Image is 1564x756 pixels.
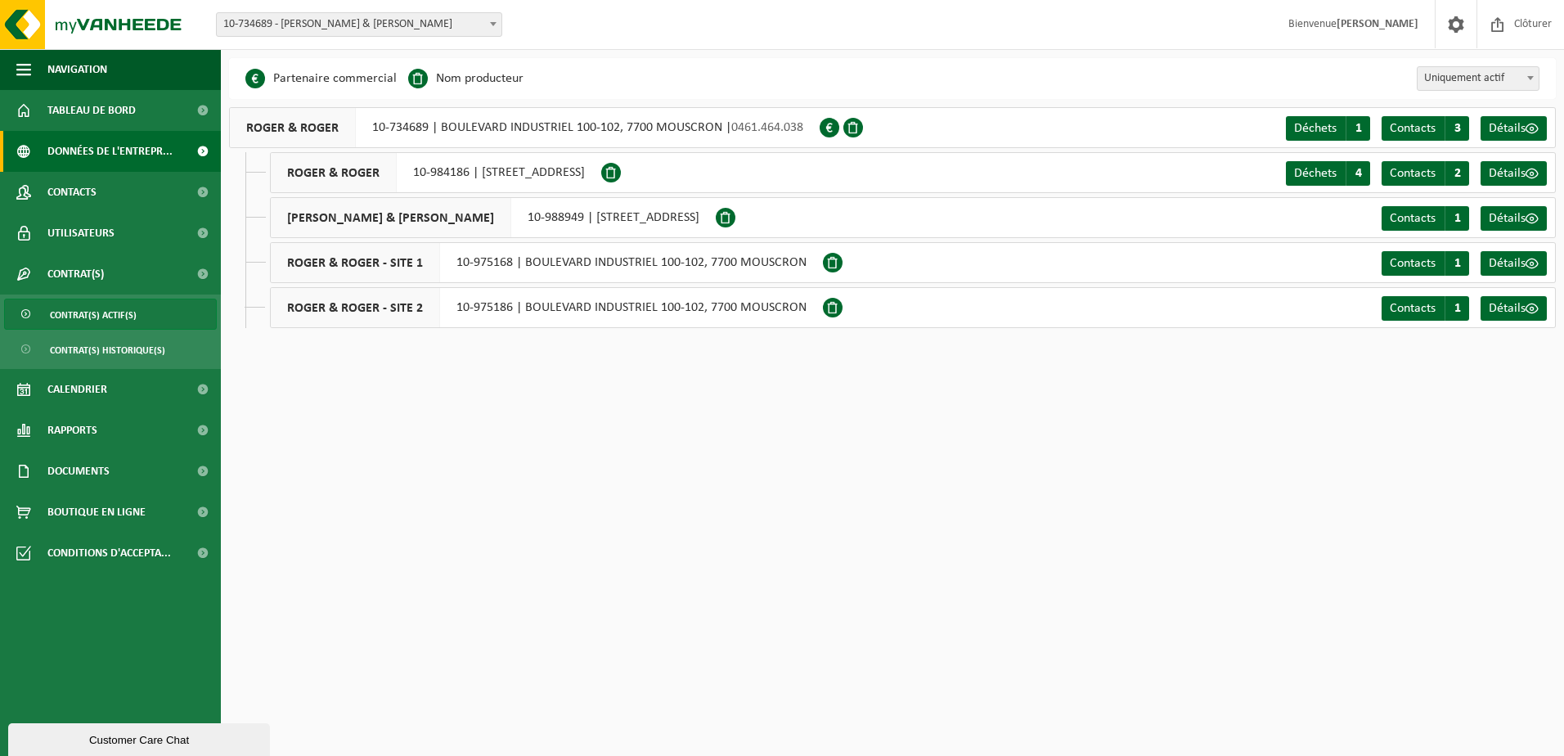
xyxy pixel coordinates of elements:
[1346,161,1370,186] span: 4
[1346,116,1370,141] span: 1
[271,198,511,237] span: [PERSON_NAME] & [PERSON_NAME]
[1481,116,1547,141] a: Détails
[1382,251,1469,276] a: Contacts 1
[1390,302,1436,315] span: Contacts
[731,121,803,134] span: 0461.464.038
[47,492,146,533] span: Boutique en ligne
[270,197,716,238] div: 10-988949 | [STREET_ADDRESS]
[271,153,397,192] span: ROGER & ROGER
[47,451,110,492] span: Documents
[270,152,601,193] div: 10-984186 | [STREET_ADDRESS]
[1294,167,1337,180] span: Déchets
[1445,161,1469,186] span: 2
[47,410,97,451] span: Rapports
[270,242,823,283] div: 10-975168 | BOULEVARD INDUSTRIEL 100-102, 7700 MOUSCRON
[1382,206,1469,231] a: Contacts 1
[47,533,171,574] span: Conditions d'accepta...
[1382,116,1469,141] a: Contacts 3
[50,335,165,366] span: Contrat(s) historique(s)
[216,12,502,37] span: 10-734689 - ROGER & ROGER - MOUSCRON
[1481,161,1547,186] a: Détails
[47,254,104,295] span: Contrat(s)
[1489,257,1526,270] span: Détails
[47,172,97,213] span: Contacts
[50,299,137,331] span: Contrat(s) actif(s)
[1286,116,1370,141] a: Déchets 1
[1481,251,1547,276] a: Détails
[230,108,356,147] span: ROGER & ROGER
[47,213,115,254] span: Utilisateurs
[1445,206,1469,231] span: 1
[1489,302,1526,315] span: Détails
[1390,212,1436,225] span: Contacts
[1286,161,1370,186] a: Déchets 4
[1390,167,1436,180] span: Contacts
[1417,66,1539,91] span: Uniquement actif
[1489,167,1526,180] span: Détails
[1390,257,1436,270] span: Contacts
[1489,122,1526,135] span: Détails
[1294,122,1337,135] span: Déchets
[1489,212,1526,225] span: Détails
[408,66,524,91] li: Nom producteur
[47,90,136,131] span: Tableau de bord
[1445,116,1469,141] span: 3
[229,107,820,148] div: 10-734689 | BOULEVARD INDUSTRIEL 100-102, 7700 MOUSCRON |
[245,66,397,91] li: Partenaire commercial
[1481,206,1547,231] a: Détails
[1390,122,1436,135] span: Contacts
[1418,67,1539,90] span: Uniquement actif
[1382,296,1469,321] a: Contacts 1
[1382,161,1469,186] a: Contacts 2
[8,720,273,756] iframe: chat widget
[4,299,217,330] a: Contrat(s) actif(s)
[271,243,440,282] span: ROGER & ROGER - SITE 1
[4,334,217,365] a: Contrat(s) historique(s)
[1445,251,1469,276] span: 1
[271,288,440,327] span: ROGER & ROGER - SITE 2
[1337,18,1418,30] strong: [PERSON_NAME]
[47,131,173,172] span: Données de l'entrepr...
[1445,296,1469,321] span: 1
[1481,296,1547,321] a: Détails
[217,13,501,36] span: 10-734689 - ROGER & ROGER - MOUSCRON
[47,369,107,410] span: Calendrier
[270,287,823,328] div: 10-975186 | BOULEVARD INDUSTRIEL 100-102, 7700 MOUSCRON
[47,49,107,90] span: Navigation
